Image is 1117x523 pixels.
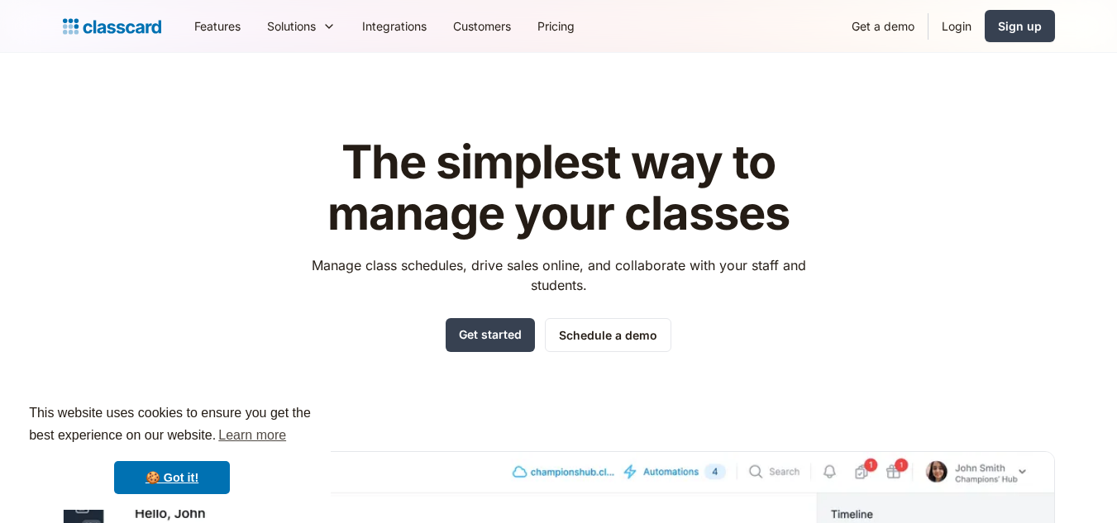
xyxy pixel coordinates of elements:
div: Solutions [254,7,349,45]
a: Login [928,7,985,45]
a: Get started [446,318,535,352]
a: Get a demo [838,7,928,45]
a: Sign up [985,10,1055,42]
a: home [63,15,161,38]
a: Pricing [524,7,588,45]
a: dismiss cookie message [114,461,230,494]
h1: The simplest way to manage your classes [296,137,821,239]
a: Schedule a demo [545,318,671,352]
p: Manage class schedules, drive sales online, and collaborate with your staff and students. [296,255,821,295]
div: cookieconsent [13,387,331,510]
div: Solutions [267,17,316,35]
a: Integrations [349,7,440,45]
a: Features [181,7,254,45]
a: Customers [440,7,524,45]
a: learn more about cookies [216,423,289,448]
span: This website uses cookies to ensure you get the best experience on our website. [29,403,315,448]
div: Sign up [998,17,1042,35]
